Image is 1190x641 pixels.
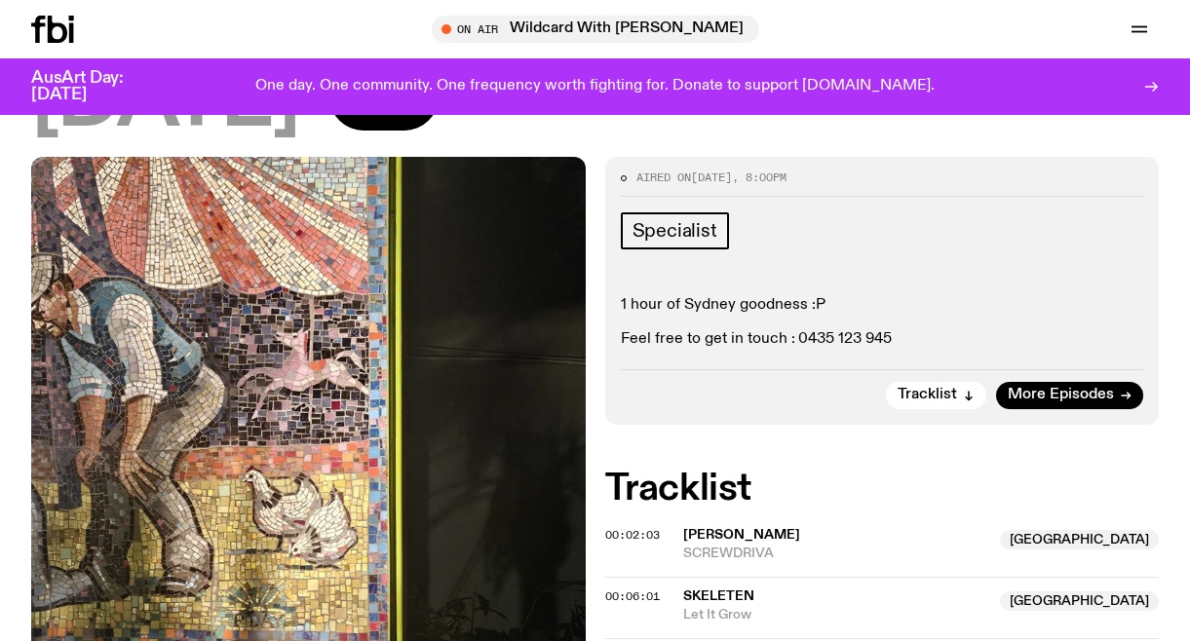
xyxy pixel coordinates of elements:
[621,330,1144,349] p: Feel free to get in touch : 0435 123 945
[605,530,660,541] button: 00:02:03
[605,527,660,543] span: 00:02:03
[605,471,1160,507] h2: Tracklist
[683,589,754,603] span: Skeleten
[432,16,759,43] button: On AirWildcard With [PERSON_NAME]
[683,545,989,563] span: SCREWDRIVA
[886,382,986,409] button: Tracklist
[683,606,989,624] span: Let It Grow
[621,296,1144,315] p: 1 hour of Sydney goodness :P
[732,170,787,185] span: , 8:00pm
[996,382,1143,409] a: More Episodes
[683,528,800,542] span: [PERSON_NAME]
[633,220,717,242] span: Specialist
[31,62,298,141] span: [DATE]
[1000,591,1159,611] span: [GEOGRAPHIC_DATA]
[621,212,729,249] a: Specialist
[691,170,732,185] span: [DATE]
[605,591,660,602] button: 00:06:01
[31,70,156,103] h3: AusArt Day: [DATE]
[898,388,957,402] span: Tracklist
[1008,388,1114,402] span: More Episodes
[1000,530,1159,549] span: [GEOGRAPHIC_DATA]
[636,170,691,185] span: Aired on
[255,78,935,95] p: One day. One community. One frequency worth fighting for. Donate to support [DOMAIN_NAME].
[605,588,660,604] span: 00:06:01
